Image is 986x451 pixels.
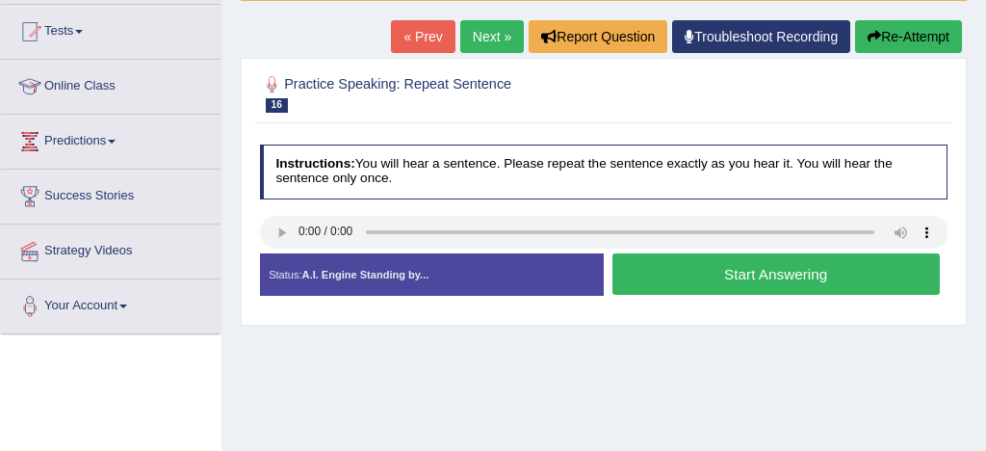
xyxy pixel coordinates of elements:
a: Tests [1,5,221,53]
a: Success Stories [1,170,221,218]
a: « Prev [391,20,454,53]
b: Instructions: [275,156,354,171]
a: Predictions [1,115,221,163]
a: Your Account [1,279,221,328]
div: Status: [260,253,604,296]
h4: You will hear a sentence. Please repeat the sentence exactly as you hear it. You will hear the se... [260,145,948,199]
button: Report Question [529,20,667,53]
button: Re-Attempt [855,20,962,53]
a: Troubleshoot Recording [672,20,850,53]
span: 16 [266,98,288,113]
strong: A.I. Engine Standing by... [302,269,429,280]
a: Strategy Videos [1,225,221,273]
a: Online Class [1,60,221,108]
a: Next » [460,20,524,53]
h2: Practice Speaking: Repeat Sentence [260,72,687,113]
button: Start Answering [612,253,940,295]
